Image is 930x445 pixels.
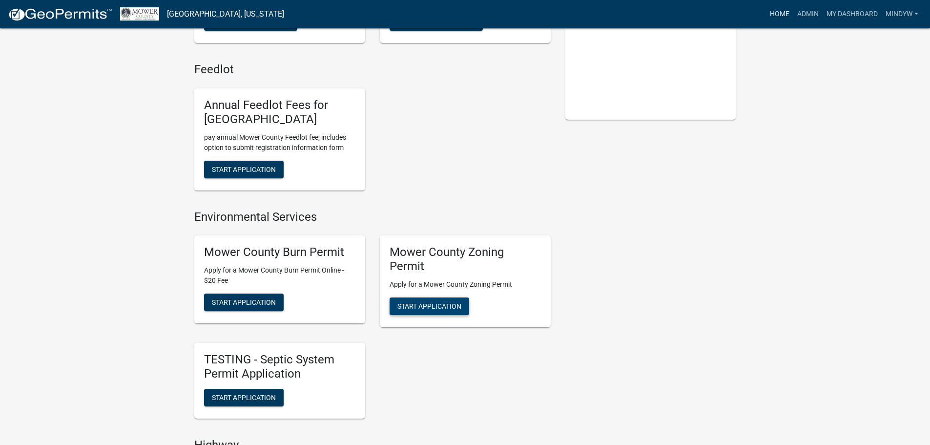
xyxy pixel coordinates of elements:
[167,6,284,22] a: [GEOGRAPHIC_DATA], [US_STATE]
[204,161,284,178] button: Start Application
[204,265,355,286] p: Apply for a Mower County Burn Permit Online - $20 Fee
[397,302,461,310] span: Start Application
[204,132,355,153] p: pay annual Mower County Feedlot fee; includes option to submit registration information form
[390,245,541,274] h5: Mower County Zoning Permit
[390,297,469,315] button: Start Application
[212,298,276,306] span: Start Application
[204,353,355,381] h5: TESTING - Septic System Permit Application
[882,5,922,23] a: mindyw
[390,279,541,290] p: Apply for a Mower County Zoning Permit
[204,389,284,406] button: Start Application
[204,245,355,259] h5: Mower County Burn Permit
[194,63,551,77] h4: Feedlot
[766,5,793,23] a: Home
[823,5,882,23] a: My Dashboard
[120,7,159,21] img: Mower County, Minnesota
[204,98,355,127] h5: Annual Feedlot Fees for [GEOGRAPHIC_DATA]
[204,294,284,311] button: Start Application
[793,5,823,23] a: Admin
[212,393,276,401] span: Start Application
[194,210,551,224] h4: Environmental Services
[212,165,276,173] span: Start Application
